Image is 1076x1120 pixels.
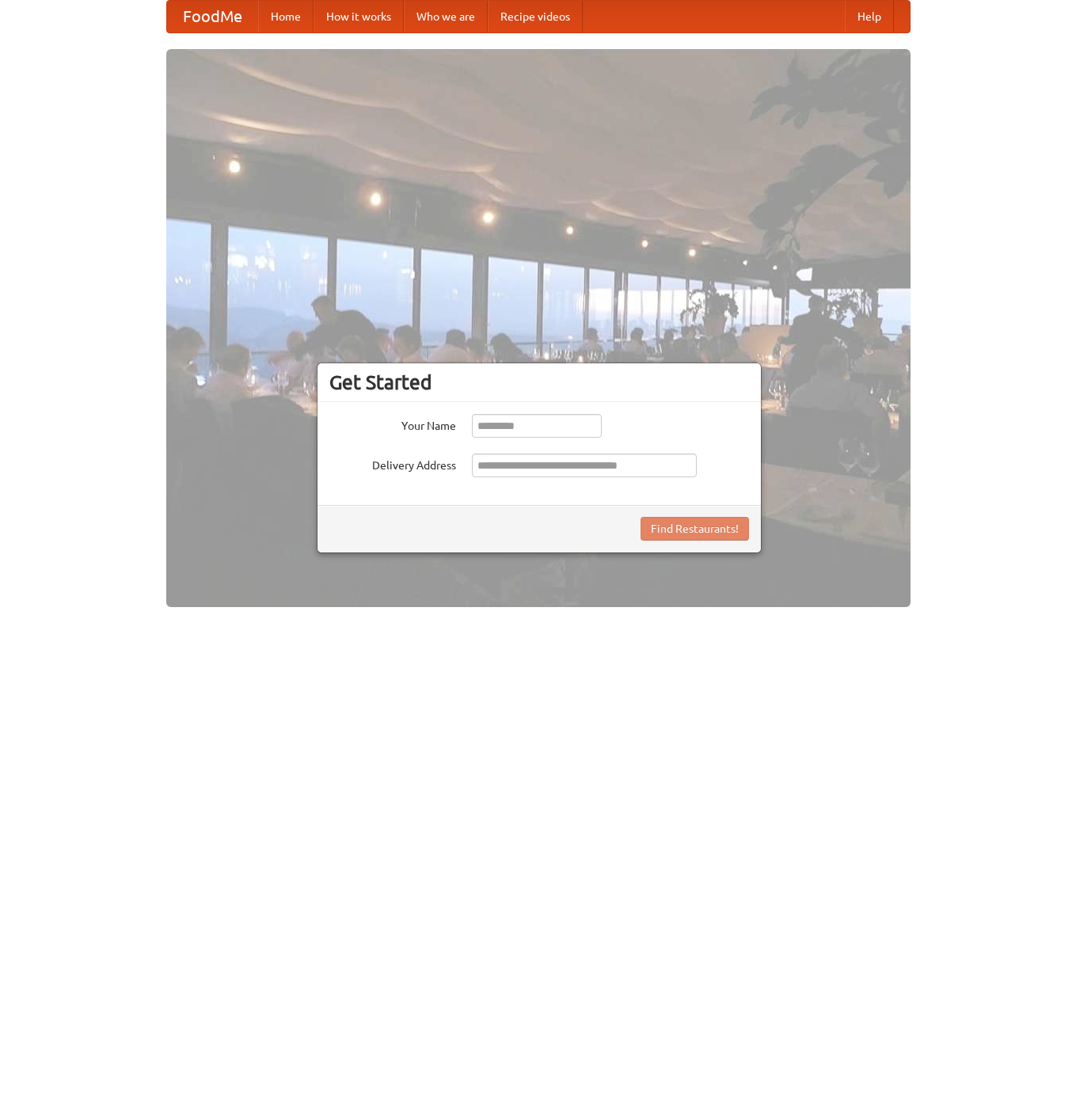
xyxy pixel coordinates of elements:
[329,454,456,473] label: Delivery Address
[329,370,749,394] h3: Get Started
[258,1,314,32] a: Home
[488,1,583,32] a: Recipe videos
[167,1,258,32] a: FoodMe
[845,1,894,32] a: Help
[404,1,488,32] a: Who we are
[329,414,456,434] label: Your Name
[641,517,749,541] button: Find Restaurants!
[314,1,404,32] a: How it works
